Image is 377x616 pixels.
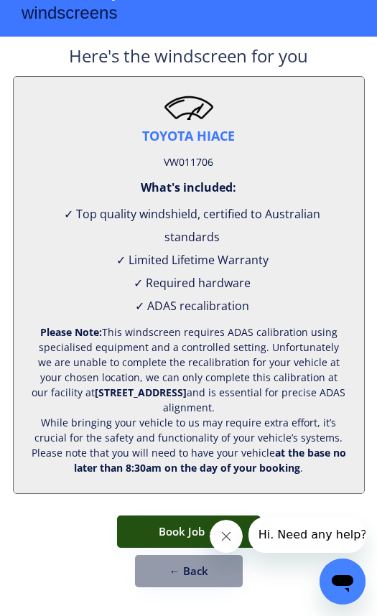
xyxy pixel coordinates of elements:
[10,11,118,24] span: Hi. Need any help?
[32,202,346,317] div: ✓ Top quality windshield, certified to Australian standards ✓ Limited Lifetime Warranty ✓ Require...
[117,515,261,548] button: Book Job →
[141,179,236,195] div: What's included:
[135,555,243,587] button: ← Back
[32,325,346,475] div: This windscreen requires ADAS calibration using specialised equipment and a controlled setting. U...
[248,517,366,553] iframe: Message from company
[210,520,243,553] iframe: Close message
[69,44,308,76] div: Here's the windscreen for you
[164,152,213,172] div: VW011706
[40,325,102,339] strong: Please Note:
[22,1,117,29] div: windscreens
[142,127,235,145] div: TOYOTA HIACE
[164,95,214,120] img: windscreen2.png
[74,446,349,475] strong: at the base no later than 8:30am on the day of your booking
[320,559,366,605] iframe: Button to launch messaging window
[95,386,187,399] strong: [STREET_ADDRESS]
